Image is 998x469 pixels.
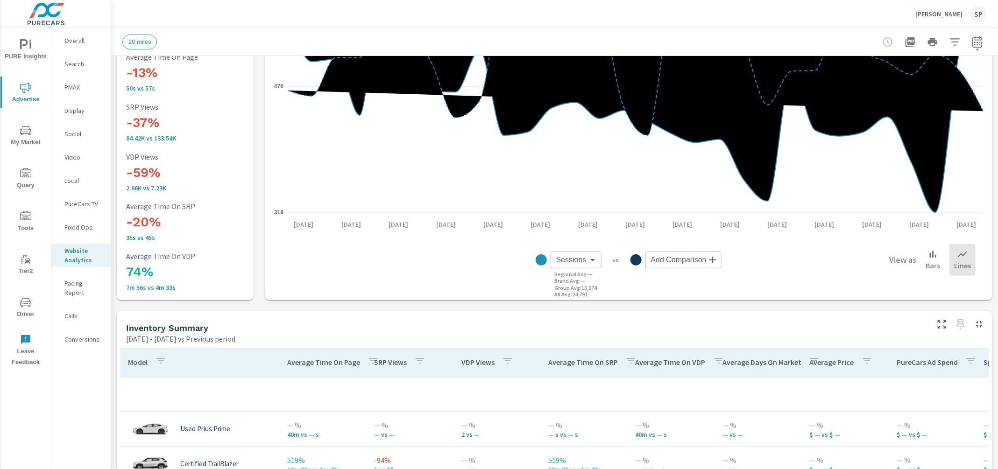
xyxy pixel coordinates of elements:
[126,234,249,241] p: 35s vs 45s
[897,420,969,431] p: — %
[126,103,249,111] p: SRP Views
[374,420,446,431] p: — %
[461,420,533,431] p: — %
[123,38,156,45] span: 20 miles
[968,33,987,51] button: Select Date Range
[808,220,841,229] p: [DATE]
[651,255,707,265] span: Add Comparison
[64,199,103,209] p: PureCars TV
[64,223,103,232] p: Fixed Ops
[901,33,920,51] button: "Export Report to PDF"
[926,260,940,271] p: Bars
[126,214,249,230] h3: -20%
[287,357,360,367] p: Average Time On Page
[722,455,794,466] p: — %
[636,357,706,367] p: Average Time On VDP
[619,220,651,229] p: [DATE]
[274,83,283,90] text: 476
[636,420,708,431] p: — %
[722,431,794,438] p: — vs —
[954,260,971,271] p: Lines
[51,174,111,188] div: Local
[950,220,983,229] p: [DATE]
[51,244,111,267] div: Website Analytics
[897,431,969,438] p: $ — vs $ —
[555,271,593,278] p: Regional Avg : —
[572,220,604,229] p: [DATE]
[51,220,111,234] div: Fixed Ops
[3,82,48,105] span: Advertise
[555,278,586,284] p: Brand Avg : —
[714,220,746,229] p: [DATE]
[889,255,916,265] h6: View as
[923,33,942,51] button: Print Report
[287,420,359,431] p: — %
[64,311,103,321] p: Calls
[274,209,283,216] text: 319
[555,285,597,291] p: Group Avg : 15,074
[288,220,320,229] p: [DATE]
[180,460,239,468] p: Certified TrailBlazer
[132,415,169,443] img: glamour
[761,220,793,229] p: [DATE]
[461,431,533,438] p: 2 vs —
[335,220,368,229] p: [DATE]
[64,106,103,115] p: Display
[555,291,588,298] p: All Avg : 24,791
[810,357,854,367] p: Average Price
[3,334,48,368] span: Leave Feedback
[897,455,969,466] p: — %
[461,357,495,367] p: VDP Views
[51,80,111,94] div: PMAX
[126,84,249,92] p: 50s vs 57s
[374,431,446,438] p: — vs —
[51,276,111,300] div: Pacing Report
[64,246,103,265] p: Website Analytics
[51,197,111,211] div: PureCars TV
[3,168,48,191] span: Query
[64,59,103,69] p: Search
[524,220,557,229] p: [DATE]
[934,317,949,332] button: Make Fullscreen
[722,357,801,367] p: Average Days On Market
[64,129,103,139] p: Social
[126,333,235,344] p: [DATE] - [DATE] vs Previous period
[602,256,630,264] p: vs
[287,455,359,466] p: 519%
[382,220,415,229] p: [DATE]
[548,357,618,367] p: Average Time On SRP
[810,455,882,466] p: — %
[51,150,111,164] div: Video
[180,425,230,433] p: Used Prius Prime
[903,220,936,229] p: [DATE]
[126,65,249,81] h3: -13%
[126,284,249,291] p: 7m 56s vs 4m 33s
[972,317,987,332] button: Minimize Widget
[548,420,620,431] p: — %
[64,279,103,297] p: Pacing Report
[810,431,882,438] p: $ — vs $ —
[51,309,111,323] div: Calls
[126,53,249,61] p: Average Time On Page
[3,39,48,62] span: PURE Insights
[51,127,111,141] div: Social
[0,28,51,371] div: nav menu
[461,455,533,466] p: — %
[3,297,48,320] span: Driver
[897,357,958,367] p: PureCars Ad Spend
[64,176,103,185] p: Local
[126,184,249,192] p: 2,960 vs 7,232
[477,220,510,229] p: [DATE]
[636,455,708,466] p: — %
[64,83,103,92] p: PMAX
[3,125,48,148] span: My Market
[3,254,48,277] span: Tier2
[51,57,111,71] div: Search
[126,323,208,333] h5: Inventory Summary
[128,357,148,367] p: Model
[126,252,249,260] p: Average Time On VDP
[548,455,620,466] p: 519%
[722,420,794,431] p: — %
[915,10,963,18] p: [PERSON_NAME]
[287,431,359,438] p: 40m vs — s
